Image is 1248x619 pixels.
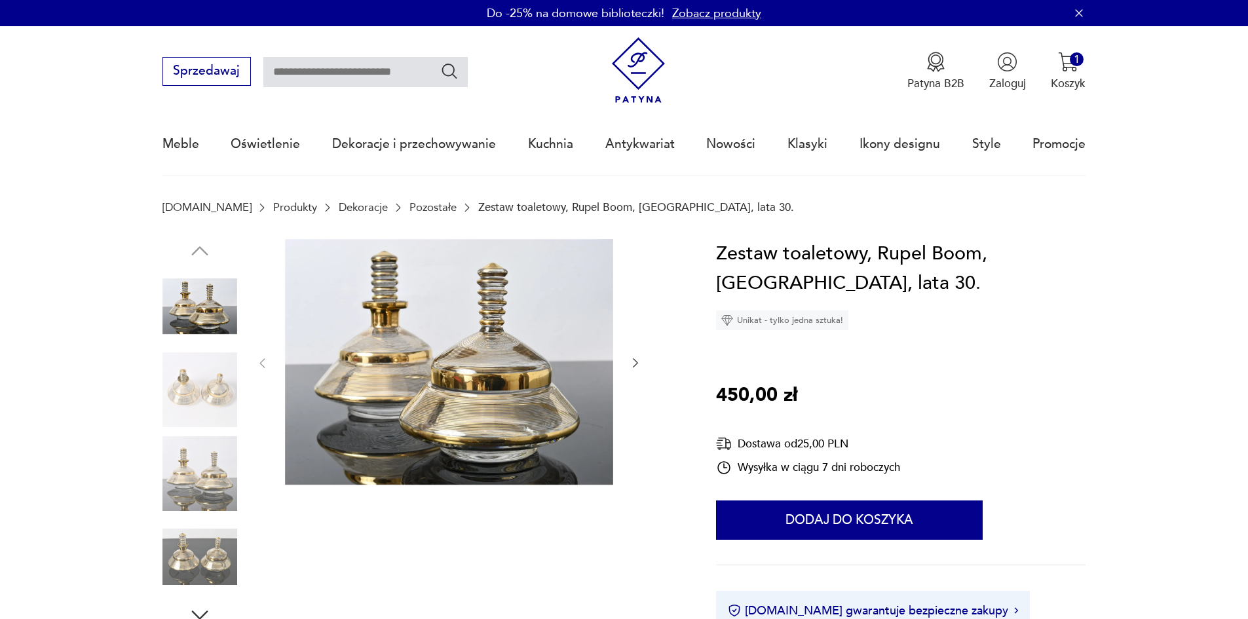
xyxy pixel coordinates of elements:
p: Koszyk [1051,76,1086,91]
div: Unikat - tylko jedna sztuka! [716,310,848,330]
img: Ikona koszyka [1058,52,1078,72]
p: Do -25% na domowe biblioteczki! [487,5,664,22]
button: Patyna B2B [907,52,964,91]
a: Oświetlenie [231,114,300,174]
img: Patyna - sklep z meblami i dekoracjami vintage [605,37,671,103]
a: Pozostałe [409,201,457,214]
a: Ikony designu [860,114,940,174]
a: Nowości [706,114,755,174]
button: Dodaj do koszyka [716,500,983,540]
h1: Zestaw toaletowy, Rupel Boom, [GEOGRAPHIC_DATA], lata 30. [716,239,1086,299]
a: Ikona medaluPatyna B2B [907,52,964,91]
img: Zdjęcie produktu Zestaw toaletowy, Rupel Boom, Belgia, lata 30. [162,352,237,427]
button: Zaloguj [989,52,1026,91]
div: Wysyłka w ciągu 7 dni roboczych [716,460,900,476]
a: Dekoracje i przechowywanie [332,114,496,174]
a: Dekoracje [339,201,388,214]
a: Klasyki [787,114,827,174]
p: Zestaw toaletowy, Rupel Boom, [GEOGRAPHIC_DATA], lata 30. [478,201,794,214]
img: Zdjęcie produktu Zestaw toaletowy, Rupel Boom, Belgia, lata 30. [285,239,613,485]
a: Meble [162,114,199,174]
button: Sprzedawaj [162,57,251,86]
img: Ikona strzałki w prawo [1014,607,1018,614]
div: Dostawa od 25,00 PLN [716,436,900,452]
img: Ikona certyfikatu [728,604,741,617]
img: Zdjęcie produktu Zestaw toaletowy, Rupel Boom, Belgia, lata 30. [162,436,237,511]
button: [DOMAIN_NAME] gwarantuje bezpieczne zakupy [728,603,1018,619]
p: Zaloguj [989,76,1026,91]
a: Sprzedawaj [162,67,251,77]
a: Antykwariat [605,114,675,174]
button: Szukaj [440,62,459,81]
img: Ikona medalu [926,52,946,72]
a: [DOMAIN_NAME] [162,201,252,214]
p: 450,00 zł [716,381,797,411]
a: Kuchnia [528,114,573,174]
a: Zobacz produkty [672,5,761,22]
a: Promocje [1032,114,1086,174]
img: Zdjęcie produktu Zestaw toaletowy, Rupel Boom, Belgia, lata 30. [162,269,237,344]
button: 1Koszyk [1051,52,1086,91]
img: Ikona dostawy [716,436,732,452]
p: Patyna B2B [907,76,964,91]
img: Zdjęcie produktu Zestaw toaletowy, Rupel Boom, Belgia, lata 30. [162,519,237,594]
div: 1 [1070,52,1084,66]
a: Style [972,114,1001,174]
img: Ikonka użytkownika [997,52,1017,72]
a: Produkty [273,201,317,214]
img: Ikona diamentu [721,314,733,326]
